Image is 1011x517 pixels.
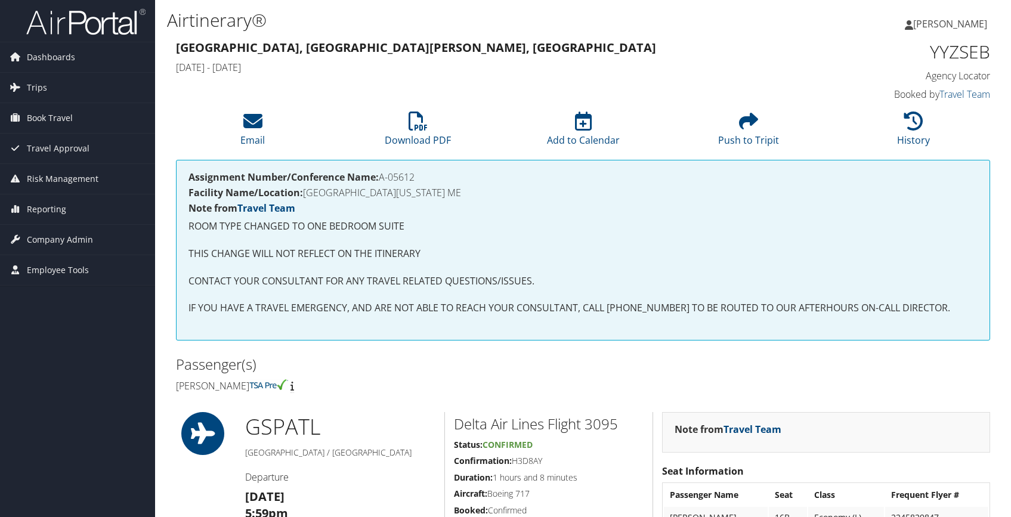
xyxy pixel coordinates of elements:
[385,118,451,147] a: Download PDF
[27,103,73,133] span: Book Travel
[800,69,990,82] h4: Agency Locator
[188,186,303,199] strong: Facility Name/Location:
[245,447,435,459] h5: [GEOGRAPHIC_DATA] / [GEOGRAPHIC_DATA]
[454,455,644,467] h5: H3D8AY
[176,379,574,392] h4: [PERSON_NAME]
[662,465,744,478] strong: Seat Information
[27,194,66,224] span: Reporting
[245,412,435,442] h1: GSP ATL
[27,73,47,103] span: Trips
[245,470,435,484] h4: Departure
[454,504,644,516] h5: Confirmed
[27,164,98,194] span: Risk Management
[718,118,779,147] a: Push to Tripit
[800,39,990,64] h1: YYZSEB
[27,134,89,163] span: Travel Approval
[724,423,781,436] a: Travel Team
[664,484,768,506] th: Passenger Name
[26,8,146,36] img: airportal-logo.png
[240,118,265,147] a: Email
[483,439,533,450] span: Confirmed
[245,488,285,504] strong: [DATE]
[454,472,493,483] strong: Duration:
[913,17,987,30] span: [PERSON_NAME]
[939,88,990,101] a: Travel Team
[27,255,89,285] span: Employee Tools
[188,274,978,289] p: CONTACT YOUR CONSULTANT FOR ANY TRAVEL RELATED QUESTIONS/ISSUES.
[188,246,978,262] p: THIS CHANGE WILL NOT REFLECT ON THE ITINERARY
[808,484,884,506] th: Class
[27,225,93,255] span: Company Admin
[885,484,988,506] th: Frequent Flyer #
[188,188,978,197] h4: [GEOGRAPHIC_DATA][US_STATE] ME
[454,414,644,434] h2: Delta Air Lines Flight 3095
[176,354,574,374] h2: Passenger(s)
[188,172,978,182] h4: A-05612
[237,202,295,215] a: Travel Team
[897,118,930,147] a: History
[188,219,978,234] p: ROOM TYPE CHANGED TO ONE BEDROOM SUITE
[27,42,75,72] span: Dashboards
[800,88,990,101] h4: Booked by
[547,118,620,147] a: Add to Calendar
[454,439,483,450] strong: Status:
[188,202,295,215] strong: Note from
[769,484,807,506] th: Seat
[454,488,644,500] h5: Boeing 717
[176,61,782,74] h4: [DATE] - [DATE]
[454,504,488,516] strong: Booked:
[167,8,722,33] h1: Airtinerary®
[176,39,656,55] strong: [GEOGRAPHIC_DATA], [GEOGRAPHIC_DATA] [PERSON_NAME], [GEOGRAPHIC_DATA]
[188,301,978,316] p: IF YOU HAVE A TRAVEL EMERGENCY, AND ARE NOT ABLE TO REACH YOUR CONSULTANT, CALL [PHONE_NUMBER] TO...
[454,472,644,484] h5: 1 hours and 8 minutes
[905,6,999,42] a: [PERSON_NAME]
[454,455,512,466] strong: Confirmation:
[249,379,288,390] img: tsa-precheck.png
[188,171,379,184] strong: Assignment Number/Conference Name:
[454,488,487,499] strong: Aircraft:
[675,423,781,436] strong: Note from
